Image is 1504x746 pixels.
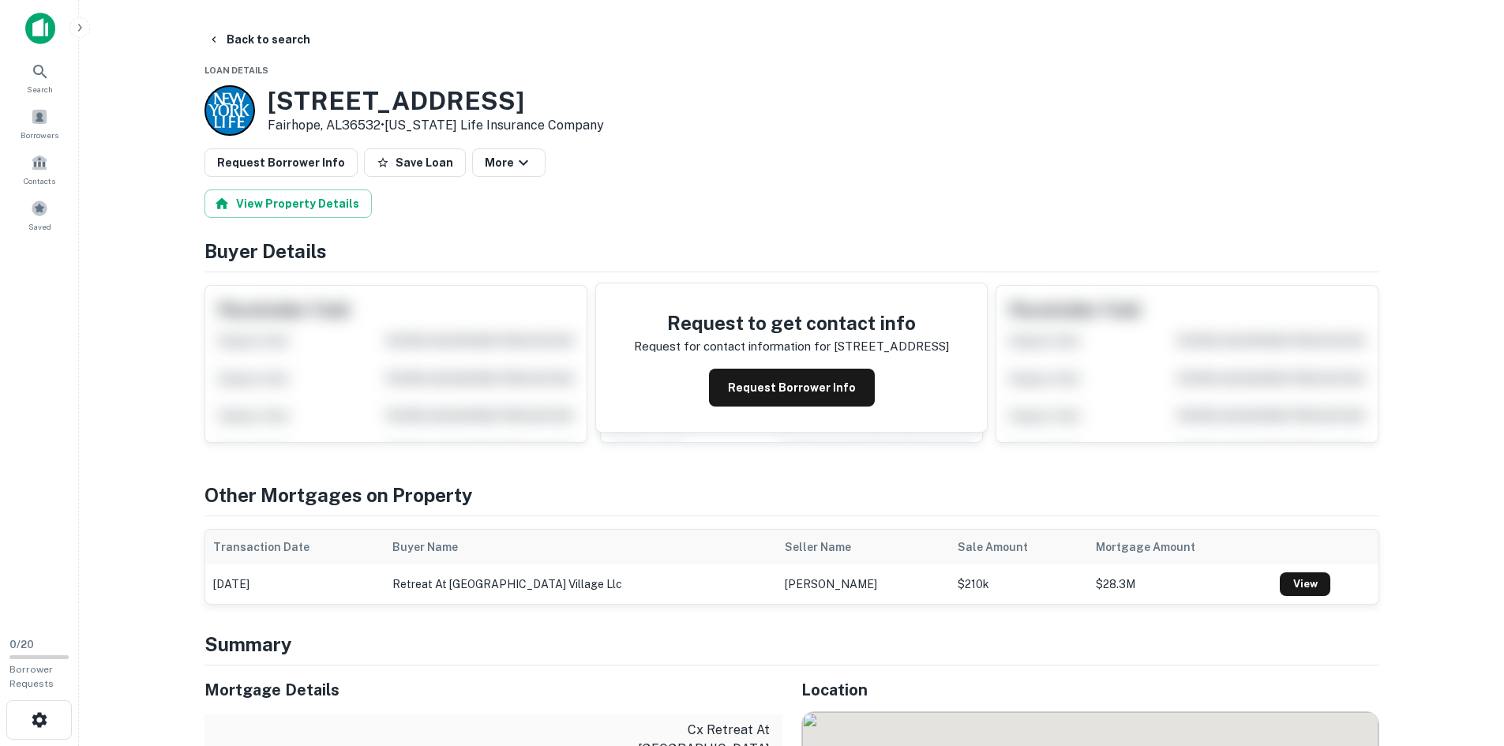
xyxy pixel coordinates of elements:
h4: Buyer Details [204,237,1379,265]
td: $210k [950,564,1087,604]
h4: Other Mortgages on Property [204,481,1379,509]
p: Request for contact information for [634,337,831,356]
th: Sale Amount [950,530,1087,564]
th: Buyer Name [384,530,777,564]
span: Saved [28,220,51,233]
a: View [1280,572,1330,596]
button: Save Loan [364,148,466,177]
a: Borrowers [5,102,74,144]
p: Fairhope, AL36532 • [268,116,604,135]
a: Search [5,56,74,99]
td: [DATE] [205,564,384,604]
span: Contacts [24,174,55,187]
button: More [472,148,546,177]
h5: Location [801,678,1379,702]
span: Search [27,83,53,96]
td: $28.3M [1088,564,1273,604]
button: Request Borrower Info [709,369,875,407]
p: [STREET_ADDRESS] [834,337,949,356]
span: Borrower Requests [9,664,54,689]
span: Loan Details [204,66,268,75]
a: [US_STATE] Life Insurance Company [384,118,604,133]
th: Transaction Date [205,530,384,564]
h4: Summary [204,630,1379,658]
button: Request Borrower Info [204,148,358,177]
a: Saved [5,193,74,236]
h5: Mortgage Details [204,678,782,702]
button: Back to search [201,25,317,54]
span: 0 / 20 [9,639,34,650]
img: capitalize-icon.png [25,13,55,44]
span: Borrowers [21,129,58,141]
a: Contacts [5,148,74,190]
th: Mortgage Amount [1088,530,1273,564]
h4: Request to get contact info [634,309,949,337]
td: retreat at [GEOGRAPHIC_DATA] village llc [384,564,777,604]
button: View Property Details [204,189,372,218]
th: Seller Name [777,530,950,564]
td: [PERSON_NAME] [777,564,950,604]
h3: [STREET_ADDRESS] [268,86,604,116]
